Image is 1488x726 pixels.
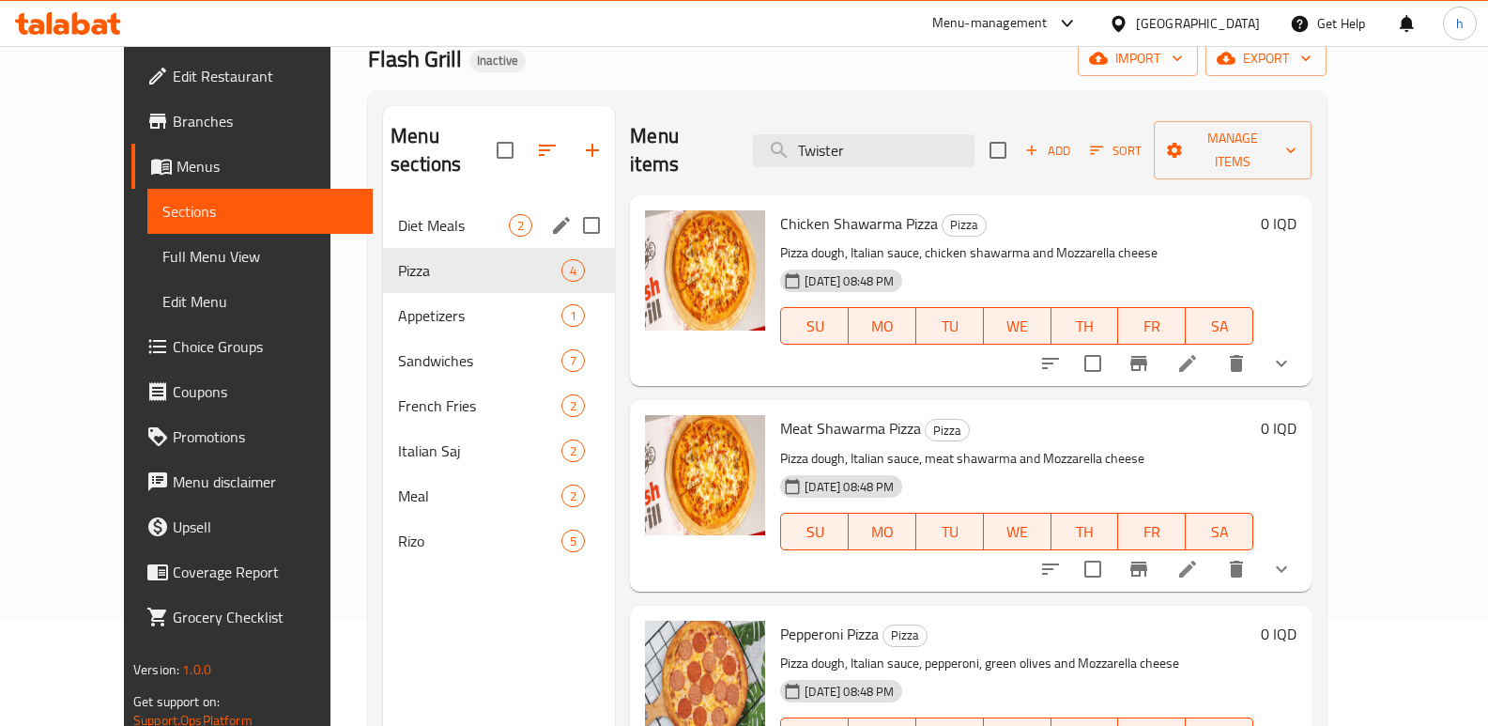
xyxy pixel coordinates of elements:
span: Inactive [469,53,526,69]
span: SA [1193,313,1246,340]
button: delete [1214,341,1259,386]
span: SA [1193,518,1246,546]
span: Menu disclaimer [173,471,358,493]
button: delete [1214,547,1259,592]
div: Appetizers1 [383,293,615,338]
span: Grocery Checklist [173,606,358,628]
p: Pizza dough, Italian sauce, pepperoni, green olives and Mozzarella cheese [780,652,1253,675]
span: export [1220,47,1312,70]
span: TH [1059,518,1112,546]
button: import [1078,41,1198,76]
button: SU [780,307,849,345]
span: Meal [398,485,561,507]
span: Select all sections [485,131,525,170]
span: Select section [978,131,1018,170]
a: Choice Groups [131,324,373,369]
span: Full Menu View [162,245,358,268]
a: Full Menu View [147,234,373,279]
span: TH [1059,313,1112,340]
a: Edit menu item [1176,558,1199,580]
svg: Show Choices [1270,558,1293,580]
span: 2 [562,442,584,460]
span: [DATE] 08:48 PM [797,478,901,496]
a: Grocery Checklist [131,595,373,640]
span: Pepperoni Pizza [780,620,879,648]
a: Menu disclaimer [131,459,373,504]
div: items [561,530,585,552]
div: [GEOGRAPHIC_DATA] [1136,13,1260,34]
span: Pizza [943,214,986,236]
div: items [509,214,532,237]
p: Pizza dough, Italian sauce, meat shawarma and Mozzarella cheese [780,447,1253,471]
button: WE [984,307,1051,345]
span: 1 [562,307,584,325]
div: Sandwiches7 [383,338,615,383]
span: Choice Groups [173,335,358,358]
span: Branches [173,110,358,132]
span: Diet Meals [398,214,509,237]
a: Upsell [131,504,373,549]
button: Sort [1085,136,1146,165]
h6: 0 IQD [1261,621,1296,647]
span: Edit Menu [162,290,358,313]
button: FR [1118,513,1186,550]
div: French Fries [398,394,561,417]
span: SU [789,518,841,546]
h6: 0 IQD [1261,210,1296,237]
div: Italian Saj2 [383,428,615,473]
a: Menus [131,144,373,189]
button: Branch-specific-item [1116,341,1161,386]
span: Sort [1090,140,1142,162]
a: Edit Menu [147,279,373,324]
a: Edit menu item [1176,352,1199,375]
div: French Fries2 [383,383,615,428]
svg: Show Choices [1270,352,1293,375]
span: Italian Saj [398,440,561,462]
button: MO [849,513,916,550]
nav: Menu sections [383,195,615,571]
span: Edit Restaurant [173,65,358,87]
span: Sections [162,200,358,223]
span: Select to update [1073,549,1112,589]
div: Pizza4 [383,248,615,293]
span: Rizo [398,530,561,552]
button: SU [780,513,849,550]
span: [DATE] 08:48 PM [797,683,901,701]
span: Upsell [173,516,358,538]
div: Menu-management [932,12,1048,35]
a: Sections [147,189,373,234]
span: Appetizers [398,304,561,327]
span: [DATE] 08:48 PM [797,272,901,290]
span: TU [924,313,976,340]
div: Inactive [469,50,526,72]
span: 7 [562,352,584,370]
span: import [1093,47,1183,70]
button: Branch-specific-item [1116,547,1161,592]
a: Edit Restaurant [131,54,373,99]
button: show more [1259,341,1304,386]
span: Pizza [926,420,969,441]
span: Sort items [1078,136,1154,165]
span: 4 [562,262,584,280]
button: export [1205,41,1327,76]
button: sort-choices [1028,547,1073,592]
a: Coverage Report [131,549,373,595]
span: Promotions [173,425,358,448]
button: TH [1051,513,1119,550]
h2: Menu sections [391,122,497,178]
div: items [561,304,585,327]
span: Flash Grill [368,38,462,80]
div: Sandwiches [398,349,561,372]
div: Pizza [925,419,970,441]
div: items [561,349,585,372]
span: MO [856,313,909,340]
button: WE [984,513,1051,550]
span: Sort sections [525,128,570,173]
span: Get support on: [133,689,220,714]
span: Meat Shawarma Pizza [780,414,921,442]
span: Menus [176,155,358,178]
span: FR [1126,518,1178,546]
button: TH [1051,307,1119,345]
h2: Menu items [630,122,729,178]
span: Add item [1018,136,1078,165]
